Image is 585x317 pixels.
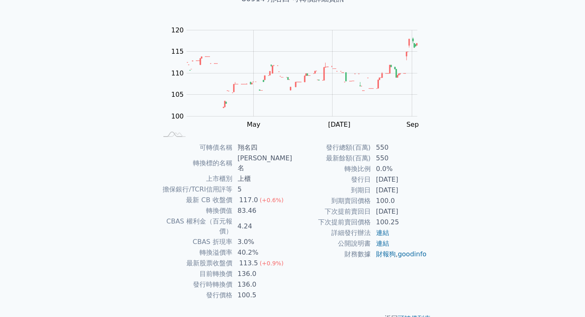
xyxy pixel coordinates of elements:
[293,196,371,206] td: 到期賣回價格
[158,247,233,258] td: 轉換溢價率
[398,250,427,258] a: goodinfo
[293,164,371,174] td: 轉換比例
[171,112,184,120] tspan: 100
[376,250,396,258] a: 財報狗
[158,184,233,195] td: 擔保銀行/TCRI信用評等
[233,237,293,247] td: 3.0%
[171,48,184,55] tspan: 115
[371,249,427,260] td: ,
[233,173,293,184] td: 上櫃
[259,260,283,267] span: (+0.9%)
[233,205,293,216] td: 83.46
[293,228,371,238] td: 詳細發行辦法
[371,164,427,174] td: 0.0%
[371,142,427,153] td: 550
[171,91,184,98] tspan: 105
[259,197,283,203] span: (+0.6%)
[293,238,371,249] td: 公開說明書
[158,290,233,301] td: 發行價格
[158,258,233,269] td: 最新股票收盤價
[406,121,419,128] tspan: Sep
[371,174,427,185] td: [DATE]
[158,173,233,184] td: 上市櫃別
[171,69,184,77] tspan: 110
[544,278,585,317] iframe: Chat Widget
[233,153,293,173] td: [PERSON_NAME]名
[233,142,293,153] td: 翔名四
[371,153,427,164] td: 550
[158,195,233,205] td: 最新 CB 收盤價
[238,195,260,205] div: 117.0
[233,247,293,258] td: 40.2%
[233,290,293,301] td: 100.5
[158,142,233,153] td: 可轉債名稱
[158,205,233,216] td: 轉換價值
[371,185,427,196] td: [DATE]
[371,217,427,228] td: 100.25
[233,216,293,237] td: 4.24
[167,26,430,128] g: Chart
[376,239,389,247] a: 連結
[371,206,427,217] td: [DATE]
[158,269,233,279] td: 目前轉換價
[158,279,233,290] td: 發行時轉換價
[293,185,371,196] td: 到期日
[293,174,371,185] td: 發行日
[233,279,293,290] td: 136.0
[158,216,233,237] td: CBAS 權利金（百元報價）
[238,258,260,268] div: 113.5
[233,269,293,279] td: 136.0
[293,217,371,228] td: 下次提前賣回價格
[293,142,371,153] td: 發行總額(百萬)
[293,153,371,164] td: 最新餘額(百萬)
[158,153,233,173] td: 轉換標的名稱
[544,278,585,317] div: 聊天小工具
[293,206,371,217] td: 下次提前賣回日
[158,237,233,247] td: CBAS 折現率
[233,184,293,195] td: 5
[371,196,427,206] td: 100.0
[376,229,389,237] a: 連結
[247,121,260,128] tspan: May
[293,249,371,260] td: 財務數據
[328,121,350,128] tspan: [DATE]
[171,26,184,34] tspan: 120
